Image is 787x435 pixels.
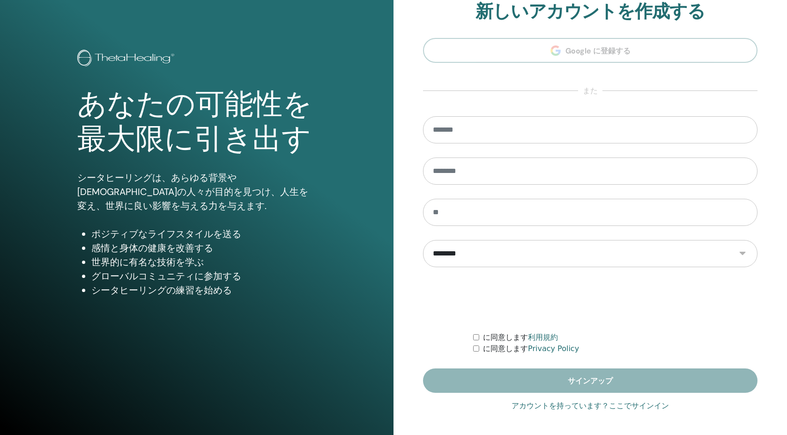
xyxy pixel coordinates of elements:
[519,281,661,318] iframe: reCAPTCHA
[512,400,669,412] a: アカウントを持っています？ここでサインイン
[528,344,579,353] a: Privacy Policy
[91,269,316,283] li: グローバルコミュニティに参加する
[578,85,602,97] span: また
[423,1,757,22] h2: 新しいアカウントを作成する
[483,343,579,354] label: に同意します
[91,227,316,241] li: ポジティブなライフスタイルを送る
[483,332,558,343] label: に同意します
[77,87,316,157] h1: あなたの可能性を最大限に引き出す
[528,333,558,342] a: 利用規約
[77,171,316,213] p: シータヒーリングは、あらゆる背景や[DEMOGRAPHIC_DATA]の人々が目的を見つけ、人生を変え、世界に良い影響を与える力を与えます.
[91,255,316,269] li: 世界的に有名な技術を学ぶ
[91,283,316,297] li: シータヒーリングの練習を始める
[91,241,316,255] li: 感情と身体の健康を改善する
